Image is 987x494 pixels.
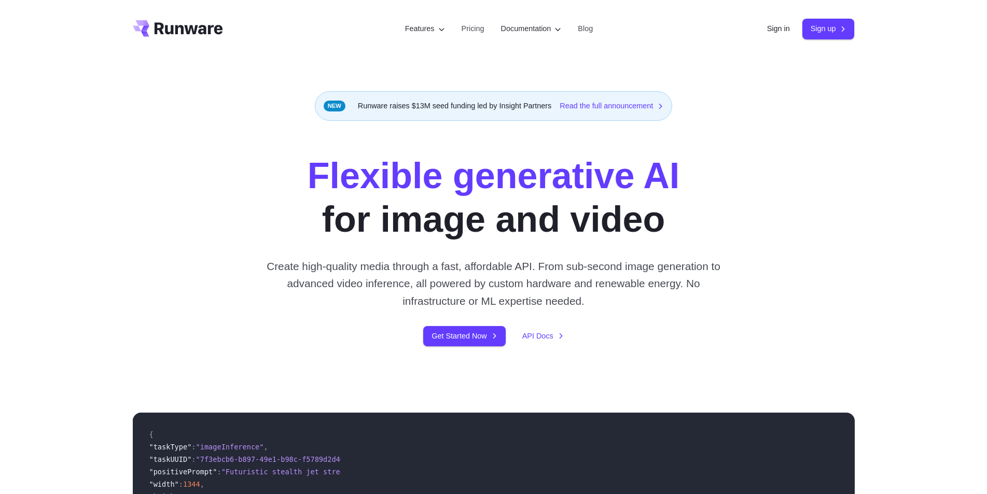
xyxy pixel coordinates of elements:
strong: Flexible generative AI [308,156,680,196]
a: Get Started Now [423,326,505,346]
span: "Futuristic stealth jet streaking through a neon-lit cityscape with glowing purple exhaust" [221,468,608,476]
div: Runware raises $13M seed funding led by Insight Partners [315,91,673,121]
span: 1344 [183,480,200,488]
span: : [179,480,183,488]
span: "width" [149,480,179,488]
span: : [191,443,196,451]
a: Blog [578,23,593,35]
a: Sign in [767,23,790,35]
a: API Docs [522,330,564,342]
span: "imageInference" [196,443,264,451]
span: , [263,443,268,451]
span: "taskUUID" [149,455,192,463]
span: "positivePrompt" [149,468,217,476]
span: { [149,430,154,439]
label: Documentation [501,23,562,35]
span: , [200,480,204,488]
span: "taskType" [149,443,192,451]
span: "7f3ebcb6-b897-49e1-b98c-f5789d2d40d7" [196,455,357,463]
h1: for image and video [308,154,680,241]
span: : [191,455,196,463]
a: Sign up [802,19,855,39]
p: Create high-quality media through a fast, affordable API. From sub-second image generation to adv... [262,258,725,309]
a: Go to / [133,20,223,37]
a: Read the full announcement [560,100,663,112]
span: : [217,468,221,476]
a: Pricing [462,23,484,35]
label: Features [405,23,445,35]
